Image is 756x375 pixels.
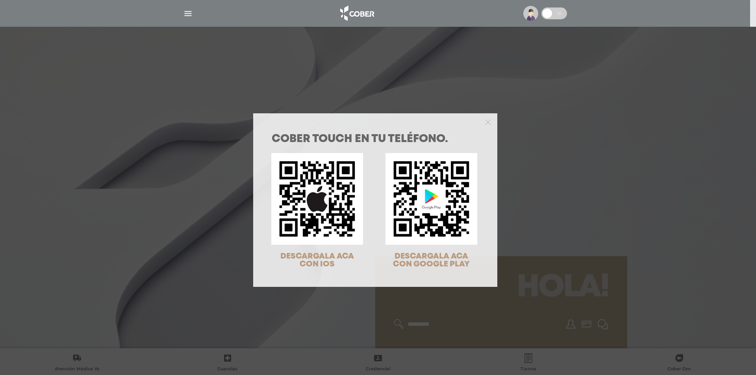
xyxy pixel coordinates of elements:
img: qr-code [271,153,363,245]
h1: COBER TOUCH en tu teléfono. [272,134,479,145]
span: DESCARGALA ACA CON GOOGLE PLAY [393,253,470,268]
img: qr-code [385,153,477,245]
span: DESCARGALA ACA CON IOS [280,253,354,268]
button: Close [485,118,491,125]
